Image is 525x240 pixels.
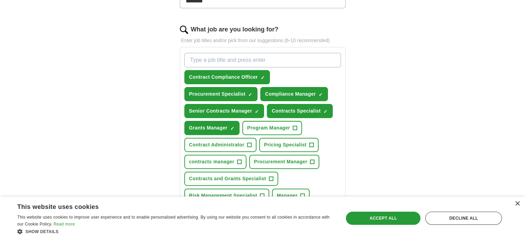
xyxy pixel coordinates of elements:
[17,201,317,211] div: This website uses cookies
[184,138,256,152] button: Contract Administrator
[254,158,307,165] span: Procurement Manager
[184,70,270,84] button: Contract Compliance Officer✓
[425,212,502,225] div: Decline all
[17,215,330,227] span: This website uses cookies to improve user experience and to enable personalised advertising. By u...
[180,26,188,34] img: search.png
[189,90,245,98] span: Procurement Specialist
[184,121,240,135] button: Grants Manager✓
[515,201,520,207] div: Close
[189,107,252,115] span: Senior Contracts Manager
[264,141,307,148] span: Pricing Specialist
[26,229,59,234] span: Show details
[259,138,319,152] button: Pricing Specialist
[54,222,75,227] a: Read more, opens a new window
[272,189,310,203] button: Manager
[272,107,321,115] span: Contracts Specialist
[323,109,328,114] span: ✓
[230,126,234,131] span: ✓
[180,37,346,44] p: Enter job titles and/or pick from our suggestions (6-10 recommended)
[189,158,234,165] span: contracts manager
[184,104,264,118] button: Senior Contracts Manager✓
[189,124,228,132] span: Grants Manager
[184,53,341,67] input: Type a job title and press enter
[260,87,328,101] button: Compliance Manager✓
[248,92,252,97] span: ✓
[184,172,278,186] button: Contracts and Grants Specialist
[255,109,259,114] span: ✓
[265,90,316,98] span: Compliance Manager
[191,25,279,34] label: What job are you looking for?
[189,192,257,199] span: Risk Management Specialist
[184,155,246,169] button: contracts manager
[189,175,266,182] span: Contracts and Grants Specialist
[249,155,319,169] button: Procurement Manager
[184,189,269,203] button: Risk Management Specialist
[261,75,265,80] span: ✓
[267,104,333,118] button: Contracts Specialist✓
[319,92,323,97] span: ✓
[247,124,290,132] span: Program Manager
[189,141,244,148] span: Contract Administrator
[189,74,258,81] span: Contract Compliance Officer
[346,212,420,225] div: Accept all
[17,228,334,235] div: Show details
[242,121,302,135] button: Program Manager
[184,87,257,101] button: Procurement Specialist✓
[277,192,298,199] span: Manager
